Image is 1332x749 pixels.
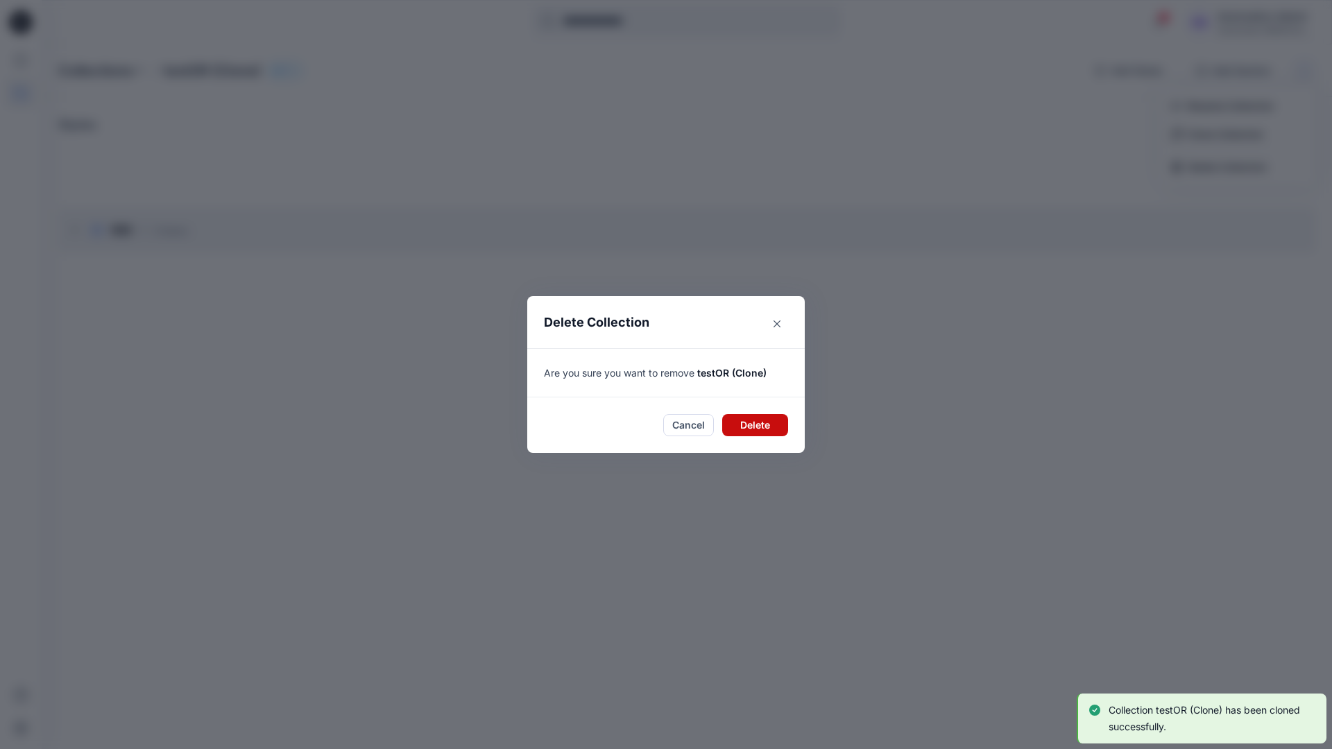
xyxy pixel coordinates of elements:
[697,367,767,379] span: testOR (Clone)
[544,365,788,380] p: Are you sure you want to remove
[722,414,788,436] button: Delete
[766,313,788,335] button: Close
[1071,688,1332,749] div: Notifications-bottom-right
[527,296,805,348] header: Delete Collection
[1109,702,1313,735] p: Collection testOR (Clone) has been cloned successfully.
[663,414,714,436] button: Cancel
